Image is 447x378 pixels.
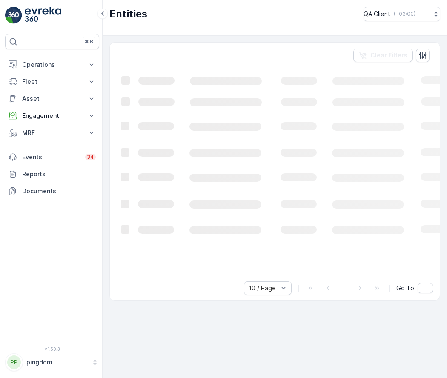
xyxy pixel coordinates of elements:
img: logo [5,7,22,24]
p: Reports [22,170,96,178]
p: MRF [22,129,82,137]
button: Asset [5,90,99,107]
button: QA Client(+03:00) [364,7,440,21]
p: QA Client [364,10,390,18]
p: Events [22,153,80,161]
button: Engagement [5,107,99,124]
p: Documents [22,187,96,195]
p: Operations [22,60,82,69]
p: 34 [87,154,94,160]
a: Documents [5,183,99,200]
button: Fleet [5,73,99,90]
p: Entities [109,7,147,21]
button: MRF [5,124,99,141]
p: pingdom [26,358,87,367]
a: Events34 [5,149,99,166]
img: logo_light-DOdMpM7g.png [25,7,61,24]
p: Asset [22,94,82,103]
button: Operations [5,56,99,73]
p: ⌘B [85,38,93,45]
span: Go To [396,284,414,292]
button: Clear Filters [353,49,413,62]
div: PP [7,355,21,369]
button: PPpingdom [5,353,99,371]
p: ( +03:00 ) [394,11,415,17]
a: Reports [5,166,99,183]
p: Clear Filters [370,51,407,60]
p: Engagement [22,112,82,120]
span: v 1.50.3 [5,346,99,352]
p: Fleet [22,77,82,86]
